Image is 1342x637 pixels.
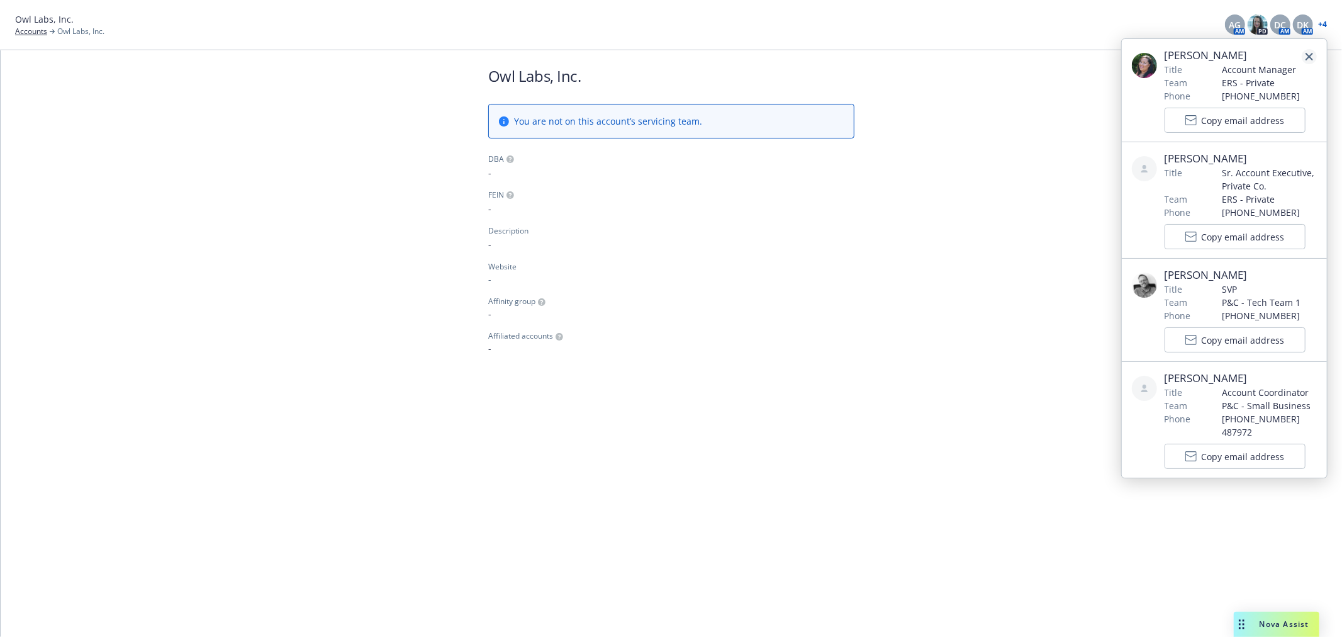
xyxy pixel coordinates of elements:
[488,330,553,342] span: Affiliated accounts
[1222,386,1317,399] span: Account Coordinator
[1165,399,1188,412] span: Team
[1222,63,1306,76] span: Account Manager
[1165,166,1183,179] span: Title
[1222,296,1306,309] span: P&C - Tech Team 1
[1165,444,1306,469] button: Copy email address
[1165,224,1306,249] button: Copy email address
[1222,206,1317,219] span: [PHONE_NUMBER]
[15,13,74,26] span: Owl Labs, Inc.
[1234,612,1319,637] button: Nova Assist
[488,225,528,237] div: Description
[1165,371,1317,386] span: [PERSON_NAME]
[1165,386,1183,399] span: Title
[1132,53,1157,78] img: employee photo
[1275,18,1287,31] span: DC
[1165,151,1317,166] span: [PERSON_NAME]
[1165,48,1306,63] span: [PERSON_NAME]
[1297,18,1309,31] span: DK
[1165,268,1306,283] span: [PERSON_NAME]
[488,307,854,320] span: -
[1260,619,1309,629] span: Nova Assist
[1165,296,1188,309] span: Team
[488,154,504,165] div: DBA
[1222,193,1317,206] span: ERS - Private
[1318,21,1327,28] a: + 4
[488,342,854,355] span: -
[1302,49,1317,64] a: close
[514,115,702,128] span: You are not on this account’s servicing team.
[1222,283,1306,296] span: SVP
[1165,89,1191,103] span: Phone
[1222,76,1306,89] span: ERS - Private
[1202,114,1285,127] span: Copy email address
[1165,206,1191,219] span: Phone
[1202,230,1285,244] span: Copy email address
[1132,273,1157,298] img: employee photo
[1222,309,1306,322] span: [PHONE_NUMBER]
[15,26,47,37] a: Accounts
[488,166,854,179] span: -
[1234,612,1250,637] div: Drag to move
[1165,63,1183,76] span: Title
[488,202,854,215] span: -
[1202,334,1285,347] span: Copy email address
[488,296,535,307] span: Affinity group
[1222,166,1317,193] span: Sr. Account Executive, Private Co.
[1222,89,1306,103] span: [PHONE_NUMBER]
[57,26,104,37] span: Owl Labs, Inc.
[1165,412,1191,426] span: Phone
[1202,450,1285,463] span: Copy email address
[488,189,504,201] div: FEIN
[1165,193,1188,206] span: Team
[1248,14,1268,35] img: photo
[1165,327,1306,352] button: Copy email address
[1229,18,1241,31] span: AG
[488,261,854,273] div: Website
[488,65,854,86] h1: Owl Labs, Inc.
[488,273,854,286] div: -
[1222,399,1317,412] span: P&C - Small Business
[488,238,854,251] span: -
[1165,309,1191,322] span: Phone
[1165,76,1188,89] span: Team
[1165,283,1183,296] span: Title
[1222,412,1317,439] span: [PHONE_NUMBER] 487972
[1165,108,1306,133] button: Copy email address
